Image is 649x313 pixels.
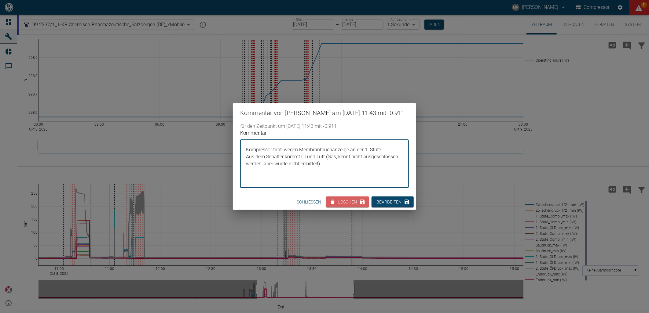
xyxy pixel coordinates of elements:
label: Kommentar [240,129,367,137]
button: Bearbeiten [372,196,414,208]
button: Schließen [294,196,324,208]
p: für den Zeitpunkt um [DATE] 11:43 mit -0.911 [240,123,409,130]
button: löschen [326,196,369,208]
textarea: Kompressor tript, wegen Membranbruchanzeige an der 1. Stufe. Aus dem Schalter kommt Öl und Luft (... [244,145,405,183]
h2: Kommentar von [PERSON_NAME] am [DATE] 11:43 mit -0.911 [233,103,416,123]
